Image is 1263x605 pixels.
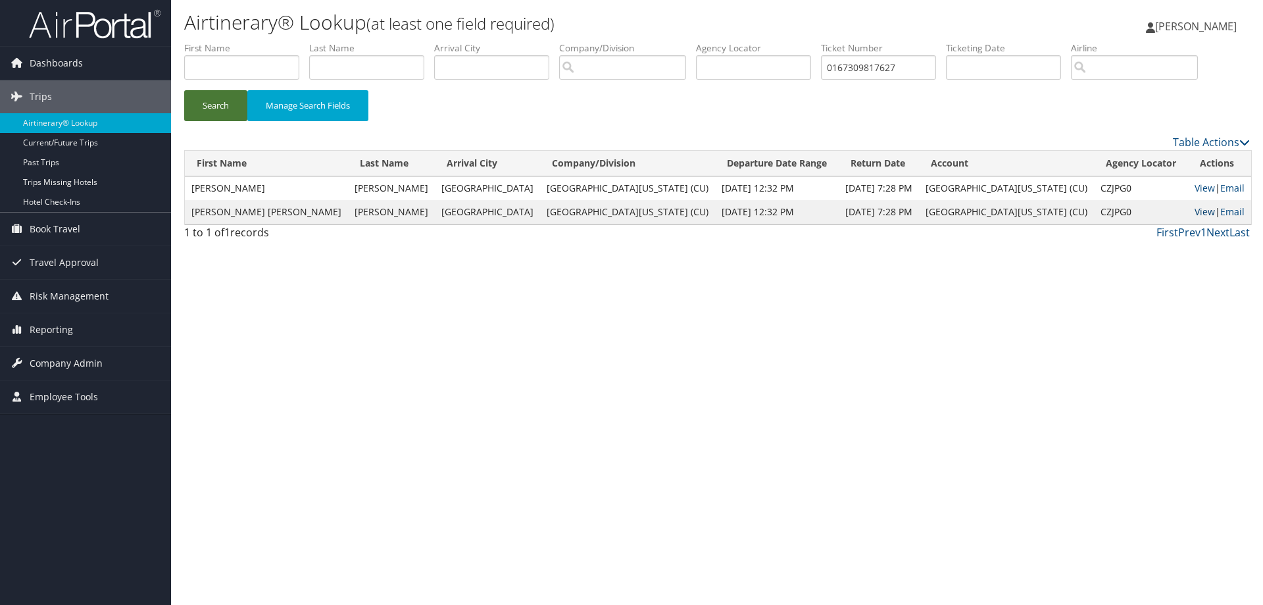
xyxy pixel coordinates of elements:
[696,41,821,55] label: Agency Locator
[435,151,540,176] th: Arrival City: activate to sort column ascending
[839,176,919,200] td: [DATE] 7:28 PM
[946,41,1071,55] label: Ticketing Date
[821,41,946,55] label: Ticket Number
[30,381,98,413] span: Employee Tools
[1094,151,1188,176] th: Agency Locator: activate to sort column ascending
[919,176,1094,200] td: [GEOGRAPHIC_DATA][US_STATE] (CU)
[540,176,715,200] td: [GEOGRAPHIC_DATA][US_STATE] (CU)
[184,41,309,55] label: First Name
[1188,200,1251,224] td: |
[30,313,73,346] span: Reporting
[1173,135,1250,149] a: Table Actions
[1178,225,1201,240] a: Prev
[30,246,99,279] span: Travel Approval
[1071,41,1208,55] label: Airline
[715,200,839,224] td: [DATE] 12:32 PM
[435,200,540,224] td: [GEOGRAPHIC_DATA]
[348,200,435,224] td: [PERSON_NAME]
[540,151,715,176] th: Company/Division
[435,176,540,200] td: [GEOGRAPHIC_DATA]
[184,9,895,36] h1: Airtinerary® Lookup
[1201,225,1206,240] a: 1
[559,41,696,55] label: Company/Division
[1195,182,1215,194] a: View
[184,224,436,247] div: 1 to 1 of records
[1206,225,1229,240] a: Next
[839,151,919,176] th: Return Date: activate to sort column ascending
[185,151,348,176] th: First Name: activate to sort column ascending
[715,151,839,176] th: Departure Date Range: activate to sort column ascending
[1188,176,1251,200] td: |
[434,41,559,55] label: Arrival City
[348,176,435,200] td: [PERSON_NAME]
[30,47,83,80] span: Dashboards
[185,176,348,200] td: [PERSON_NAME]
[715,176,839,200] td: [DATE] 12:32 PM
[309,41,434,55] label: Last Name
[1094,200,1188,224] td: CZJPG0
[1229,225,1250,240] a: Last
[30,213,80,246] span: Book Travel
[348,151,435,176] th: Last Name: activate to sort column ascending
[1188,151,1251,176] th: Actions
[184,90,247,121] button: Search
[1195,205,1215,218] a: View
[1094,176,1188,200] td: CZJPG0
[366,13,555,34] small: (at least one field required)
[224,225,230,240] span: 1
[1146,7,1250,46] a: [PERSON_NAME]
[30,347,103,380] span: Company Admin
[247,90,368,121] button: Manage Search Fields
[540,200,715,224] td: [GEOGRAPHIC_DATA][US_STATE] (CU)
[919,200,1094,224] td: [GEOGRAPHIC_DATA][US_STATE] (CU)
[1156,225,1178,240] a: First
[1220,205,1245,218] a: Email
[185,200,348,224] td: [PERSON_NAME] [PERSON_NAME]
[919,151,1094,176] th: Account: activate to sort column ascending
[1155,19,1237,34] span: [PERSON_NAME]
[30,280,109,313] span: Risk Management
[29,9,161,39] img: airportal-logo.png
[1220,182,1245,194] a: Email
[30,80,52,113] span: Trips
[839,200,919,224] td: [DATE] 7:28 PM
